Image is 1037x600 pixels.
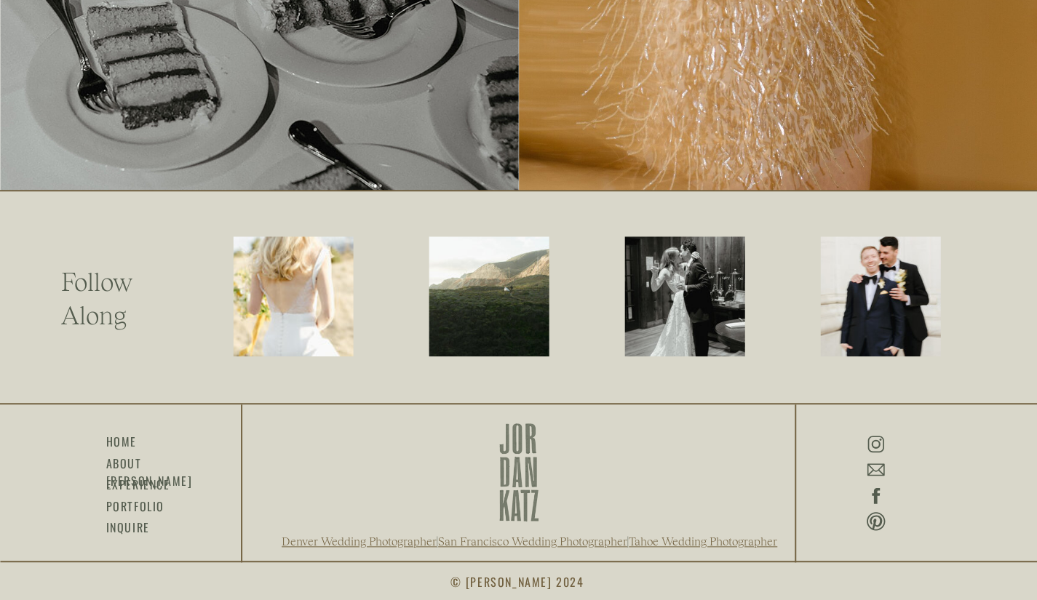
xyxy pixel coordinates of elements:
a: inquire [106,519,150,535]
img: 230305_JordanKatz_Spring_Urban_Microwedding-493_websize (1) [821,236,941,356]
a: HOME [106,433,143,449]
img: 220430_JordanKatz_Stacey_Brett-903_websize [233,236,353,356]
img: 220903_JordanKatz_Katie_Kirk-722_websize [625,236,745,356]
a: about [PERSON_NAME] [106,455,189,471]
a: experience [106,476,180,492]
a: Denver Wedding Photographer [282,535,437,548]
h2: Follow Along [61,265,216,327]
a: San Francisco Wedding Photographer [438,535,627,548]
h3: © [PERSON_NAME] 2024 [450,572,587,590]
a: Tahoe Wedding Photographer [629,535,777,548]
h2: | | [264,535,795,548]
img: 220610_JordanKatz_Caitlin_Carl-269_websize [429,236,549,356]
a: portfolio [106,497,164,514]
